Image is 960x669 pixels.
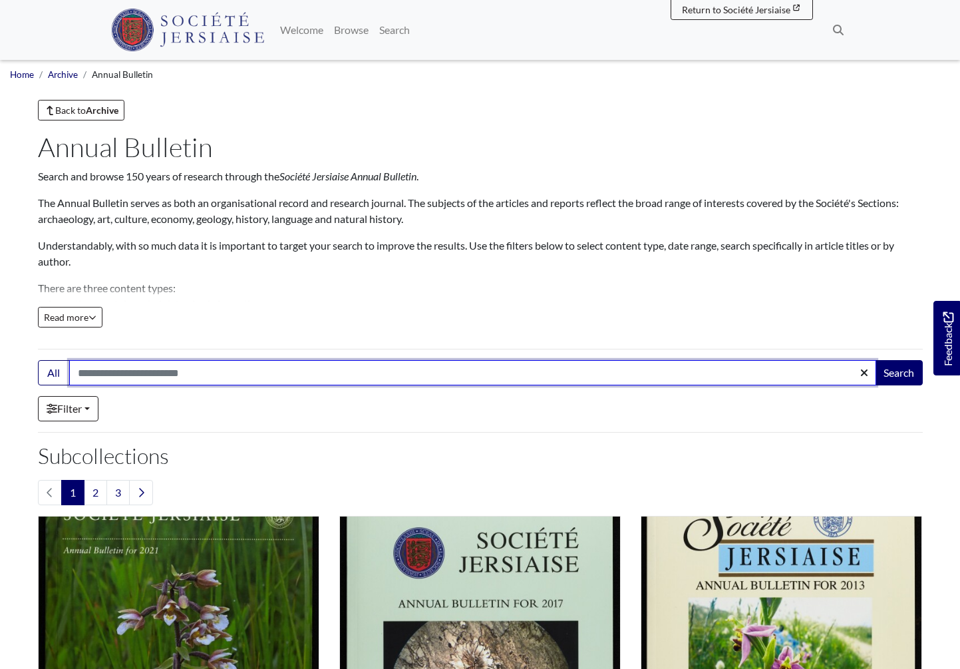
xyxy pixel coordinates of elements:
a: Filter [38,396,98,421]
a: Search [374,17,415,43]
a: Société Jersiaise logo [111,5,265,55]
p: Search and browse 150 years of research through the . [38,168,923,184]
li: Previous page [38,480,62,505]
p: Understandably, with so much data it is important to target your search to improve the results. U... [38,238,923,270]
a: Welcome [275,17,329,43]
h2: Subcollections [38,443,923,469]
strong: Archive [86,105,118,116]
span: Annual Bulletin [92,69,153,80]
em: Société Jersiaise Annual Bulletin [279,170,416,182]
button: All [38,360,70,385]
input: Search this collection... [69,360,876,385]
nav: pagination [38,480,923,505]
span: Return to Société Jersiaise [682,4,790,15]
img: Société Jersiaise [111,9,265,51]
p: There are three content types: Information: contains administrative information. Reports: contain... [38,280,923,344]
a: Goto page 2 [84,480,107,505]
a: Next page [129,480,153,505]
button: Search [875,360,923,385]
a: Goto page 3 [106,480,130,505]
span: Read more [44,312,96,323]
a: Archive [48,69,78,80]
span: Goto page 1 [61,480,84,505]
a: Would you like to provide feedback? [933,301,960,375]
a: Back toArchive [38,100,125,120]
h1: Annual Bulletin [38,131,923,163]
a: Home [10,69,34,80]
a: Browse [329,17,374,43]
span: Feedback [940,312,956,366]
button: Read all of the content [38,307,102,328]
p: The Annual Bulletin serves as both an organisational record and research journal. The subjects of... [38,195,923,227]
